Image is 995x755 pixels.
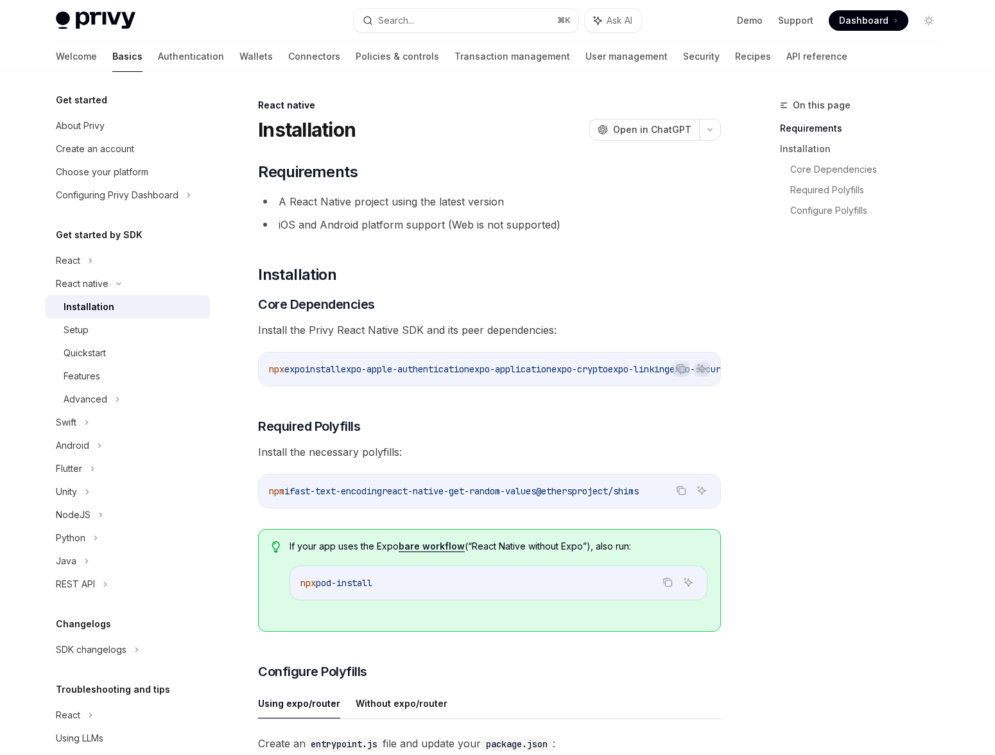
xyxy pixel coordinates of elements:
[56,507,91,523] div: NodeJS
[269,363,284,375] span: npx
[56,682,170,697] h5: Troubleshooting and tips
[454,41,570,72] a: Transaction management
[46,161,210,184] a: Choose your platform
[300,577,316,589] span: npx
[56,12,135,30] img: light logo
[64,322,89,338] div: Setup
[585,9,641,32] button: Ask AI
[356,41,439,72] a: Policies & controls
[258,99,721,112] div: React native
[56,141,134,157] div: Create an account
[258,443,721,461] span: Install the necessary polyfills:
[258,193,721,211] li: A React Native project using the latest version
[673,482,689,499] button: Copy the contents from the code block
[608,363,670,375] span: expo-linking
[316,577,372,589] span: pod-install
[536,485,639,497] span: @ethersproject/shims
[56,553,76,569] div: Java
[378,13,414,28] div: Search...
[258,118,356,141] h1: Installation
[46,342,210,365] a: Quickstart
[481,737,553,751] code: package.json
[839,14,888,27] span: Dashboard
[613,123,691,136] span: Open in ChatGPT
[399,541,465,552] a: bare workflow
[786,41,847,72] a: API reference
[585,41,668,72] a: User management
[56,227,143,243] h5: Get started by SDK
[56,642,126,657] div: SDK changelogs
[258,216,721,234] li: iOS and Android platform support (Web is not supported)
[56,530,85,546] div: Python
[46,727,210,750] a: Using LLMs
[589,119,699,141] button: Open in ChatGPT
[780,139,949,159] a: Installation
[919,10,939,31] button: Toggle dark mode
[56,118,105,134] div: About Privy
[112,41,143,72] a: Basics
[46,365,210,388] a: Features
[269,485,284,497] span: npm
[284,485,290,497] span: i
[46,318,210,342] a: Setup
[258,162,358,182] span: Requirements
[341,363,469,375] span: expo-apple-authentication
[258,321,721,339] span: Install the Privy React Native SDK and its peer dependencies:
[683,41,720,72] a: Security
[790,200,949,221] a: Configure Polyfills
[258,295,375,313] span: Core Dependencies
[56,276,108,291] div: React native
[56,707,80,723] div: React
[64,369,100,384] div: Features
[551,363,608,375] span: expo-crypto
[56,577,95,592] div: REST API
[258,663,367,681] span: Configure Polyfills
[56,187,178,203] div: Configuring Privy Dashboard
[158,41,224,72] a: Authentication
[305,363,341,375] span: install
[258,688,340,718] button: Using expo/router
[56,415,76,430] div: Swift
[778,14,813,27] a: Support
[693,360,710,377] button: Ask AI
[258,265,336,285] span: Installation
[64,299,114,315] div: Installation
[356,688,447,718] button: Without expo/router
[239,41,273,72] a: Wallets
[790,159,949,180] a: Core Dependencies
[780,118,949,139] a: Requirements
[284,363,305,375] span: expo
[354,9,578,32] button: Search...⌘K
[56,164,148,180] div: Choose your platform
[290,540,707,553] span: If your app uses the Expo (“React Native without Expo”), also run:
[64,392,107,407] div: Advanced
[56,92,107,108] h5: Get started
[790,180,949,200] a: Required Polyfills
[382,485,536,497] span: react-native-get-random-values
[46,114,210,137] a: About Privy
[288,41,340,72] a: Connectors
[46,137,210,161] a: Create an account
[693,482,710,499] button: Ask AI
[56,461,82,476] div: Flutter
[290,485,382,497] span: fast-text-encoding
[56,616,111,632] h5: Changelogs
[306,737,383,751] code: entrypoint.js
[737,14,763,27] a: Demo
[829,10,908,31] a: Dashboard
[659,574,676,591] button: Copy the contents from the code block
[258,734,721,752] span: Create an file and update your :
[680,574,696,591] button: Ask AI
[56,438,89,453] div: Android
[56,731,103,746] div: Using LLMs
[56,41,97,72] a: Welcome
[793,98,851,113] span: On this page
[258,417,360,435] span: Required Polyfills
[64,345,106,361] div: Quickstart
[735,41,771,72] a: Recipes
[673,360,689,377] button: Copy the contents from the code block
[56,253,80,268] div: React
[272,541,281,553] svg: Tip
[607,14,632,27] span: Ask AI
[670,363,757,375] span: expo-secure-store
